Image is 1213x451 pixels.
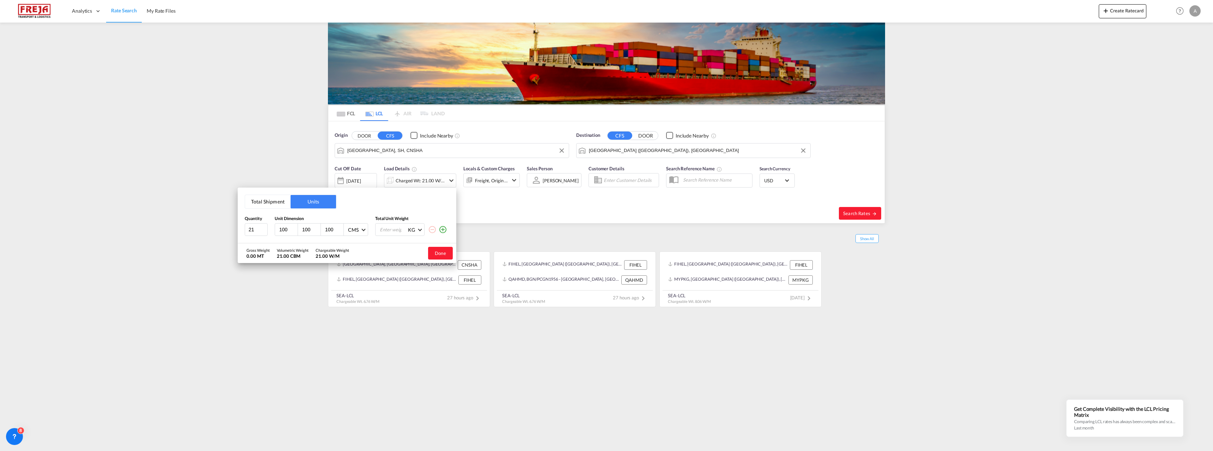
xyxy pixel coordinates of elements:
[279,226,298,233] input: L
[408,227,415,233] div: KG
[277,253,309,259] div: 21.00 CBM
[246,248,270,253] div: Gross Weight
[301,226,321,233] input: W
[428,225,437,234] md-icon: icon-minus-circle-outline
[316,253,349,259] div: 21.00 W/M
[245,195,291,208] button: Total Shipment
[275,216,368,222] div: Unit Dimension
[245,216,268,222] div: Quantity
[245,223,268,236] input: Qty
[316,248,349,253] div: Chargeable Weight
[246,253,270,259] div: 0.00 MT
[375,216,449,222] div: Total Unit Weight
[348,227,359,233] div: CMS
[291,195,336,208] button: Units
[324,226,343,233] input: H
[277,248,309,253] div: Volumetric Weight
[379,224,407,236] input: Enter weight
[439,225,447,234] md-icon: icon-plus-circle-outline
[428,247,453,260] button: Done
